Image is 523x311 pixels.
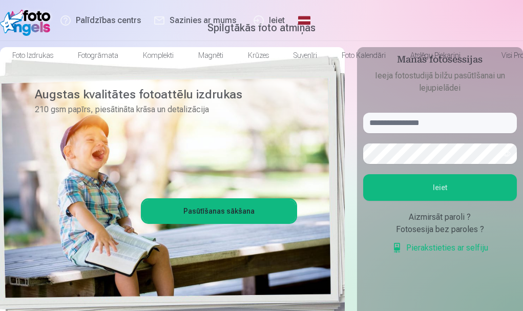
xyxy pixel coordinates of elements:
p: 210 gsm papīrs, piesātināta krāsa un detalizācija [35,102,289,117]
a: Krūzes [236,41,281,70]
a: Magnēti [186,41,236,70]
a: Pierakstieties ar selfiju [392,242,488,254]
a: Global [293,6,316,35]
a: Pasūtīšanas sākšana [142,200,296,222]
h3: Augstas kvalitātes fotoattēlu izdrukas [35,86,289,102]
button: Ieiet [363,174,517,201]
a: Komplekti [131,41,186,70]
div: Fotosesija bez paroles ? [363,223,517,236]
a: Suvenīri [281,41,329,70]
p: Ieeja fotostudijā bilžu pasūtīšanai un lejupielādei [363,70,517,94]
a: Foto kalendāri [329,41,398,70]
div: Aizmirsāt paroli ? [363,211,517,223]
a: Fotogrāmata [66,41,131,70]
a: Atslēgu piekariņi [398,41,473,70]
